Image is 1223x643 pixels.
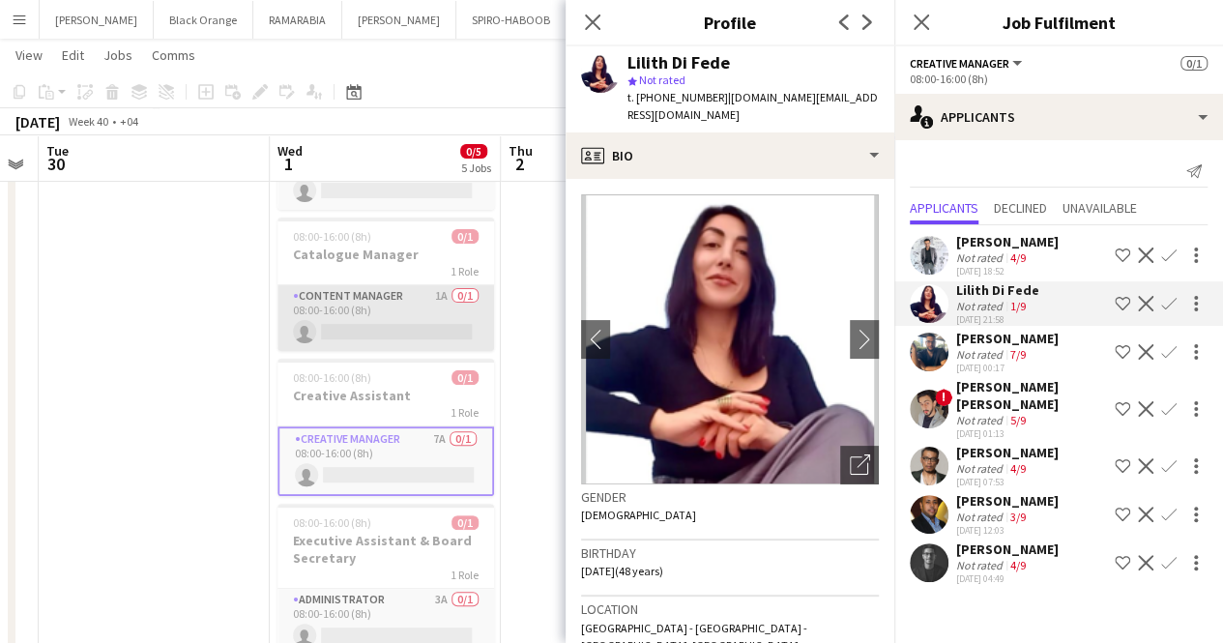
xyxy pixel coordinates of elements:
[461,161,491,175] div: 5 Jobs
[566,10,894,35] h3: Profile
[581,544,879,562] h3: Birthday
[120,114,138,129] div: +04
[581,600,879,618] h3: Location
[15,112,60,132] div: [DATE]
[910,201,978,215] span: Applicants
[40,1,154,39] button: [PERSON_NAME]
[910,56,1009,71] span: Creative Manager
[956,427,1107,440] div: [DATE] 01:13
[1010,250,1026,265] app-skills-label: 4/9
[581,564,663,578] span: [DATE] (48 years)
[44,153,69,175] span: 30
[277,387,494,404] h3: Creative Assistant
[1010,347,1026,362] app-skills-label: 7/9
[956,362,1059,374] div: [DATE] 00:17
[1010,558,1026,572] app-skills-label: 4/9
[581,508,696,522] span: [DEMOGRAPHIC_DATA]
[451,229,479,244] span: 0/1
[956,444,1059,461] div: [PERSON_NAME]
[96,43,140,68] a: Jobs
[451,515,479,530] span: 0/1
[293,229,371,244] span: 08:00-16:00 (8h)
[627,90,878,122] span: | [DOMAIN_NAME][EMAIL_ADDRESS][DOMAIN_NAME]
[277,532,494,567] h3: Executive Assistant & Board Secretary
[275,153,303,175] span: 1
[277,218,494,351] app-job-card: 08:00-16:00 (8h)0/1Catalogue Manager1 RoleContent Manager1A0/108:00-16:00 (8h)
[277,359,494,496] app-job-card: 08:00-16:00 (8h)0/1Creative Assistant1 RoleCreative Manager7A0/108:00-16:00 (8h)
[956,299,1006,313] div: Not rated
[894,10,1223,35] h3: Job Fulfilment
[956,572,1059,585] div: [DATE] 04:49
[15,46,43,64] span: View
[451,370,479,385] span: 0/1
[627,54,730,72] div: Lilith Di Fede
[342,1,456,39] button: [PERSON_NAME]
[152,46,195,64] span: Comms
[956,524,1059,537] div: [DATE] 12:03
[910,56,1025,71] button: Creative Manager
[1180,56,1208,71] span: 0/1
[506,153,533,175] span: 2
[956,347,1006,362] div: Not rated
[8,43,50,68] a: View
[894,94,1223,140] div: Applicants
[293,370,371,385] span: 08:00-16:00 (8h)
[62,46,84,64] span: Edit
[956,265,1059,278] div: [DATE] 18:52
[956,413,1006,427] div: Not rated
[144,43,203,68] a: Comms
[956,492,1059,510] div: [PERSON_NAME]
[956,250,1006,265] div: Not rated
[581,194,879,484] img: Crew avatar or photo
[956,541,1059,558] div: [PERSON_NAME]
[1010,413,1026,427] app-skills-label: 5/9
[935,389,952,406] span: !
[154,1,253,39] button: Black Orange
[509,142,533,160] span: Thu
[456,1,567,39] button: SPIRO-HABOOB
[581,488,879,506] h3: Gender
[293,515,371,530] span: 08:00-16:00 (8h)
[627,90,728,104] span: t. [PHONE_NUMBER]
[1010,299,1026,313] app-skills-label: 1/9
[103,46,132,64] span: Jobs
[451,405,479,420] span: 1 Role
[910,72,1208,86] div: 08:00-16:00 (8h)
[639,73,685,87] span: Not rated
[277,285,494,351] app-card-role: Content Manager1A0/108:00-16:00 (8h)
[46,142,69,160] span: Tue
[277,142,303,160] span: Wed
[956,476,1059,488] div: [DATE] 07:53
[956,330,1059,347] div: [PERSON_NAME]
[1063,201,1137,215] span: Unavailable
[451,568,479,582] span: 1 Role
[956,313,1039,326] div: [DATE] 21:58
[54,43,92,68] a: Edit
[277,246,494,263] h3: Catalogue Manager
[1010,510,1026,524] app-skills-label: 3/9
[451,264,479,278] span: 1 Role
[994,201,1047,215] span: Declined
[956,281,1039,299] div: Lilith Di Fede
[1010,461,1026,476] app-skills-label: 4/9
[956,510,1006,524] div: Not rated
[956,461,1006,476] div: Not rated
[253,1,342,39] button: RAMARABIA
[277,426,494,496] app-card-role: Creative Manager7A0/108:00-16:00 (8h)
[64,114,112,129] span: Week 40
[956,558,1006,572] div: Not rated
[956,233,1059,250] div: [PERSON_NAME]
[566,132,894,179] div: Bio
[460,144,487,159] span: 0/5
[840,446,879,484] div: Open photos pop-in
[956,378,1107,413] div: [PERSON_NAME] [PERSON_NAME]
